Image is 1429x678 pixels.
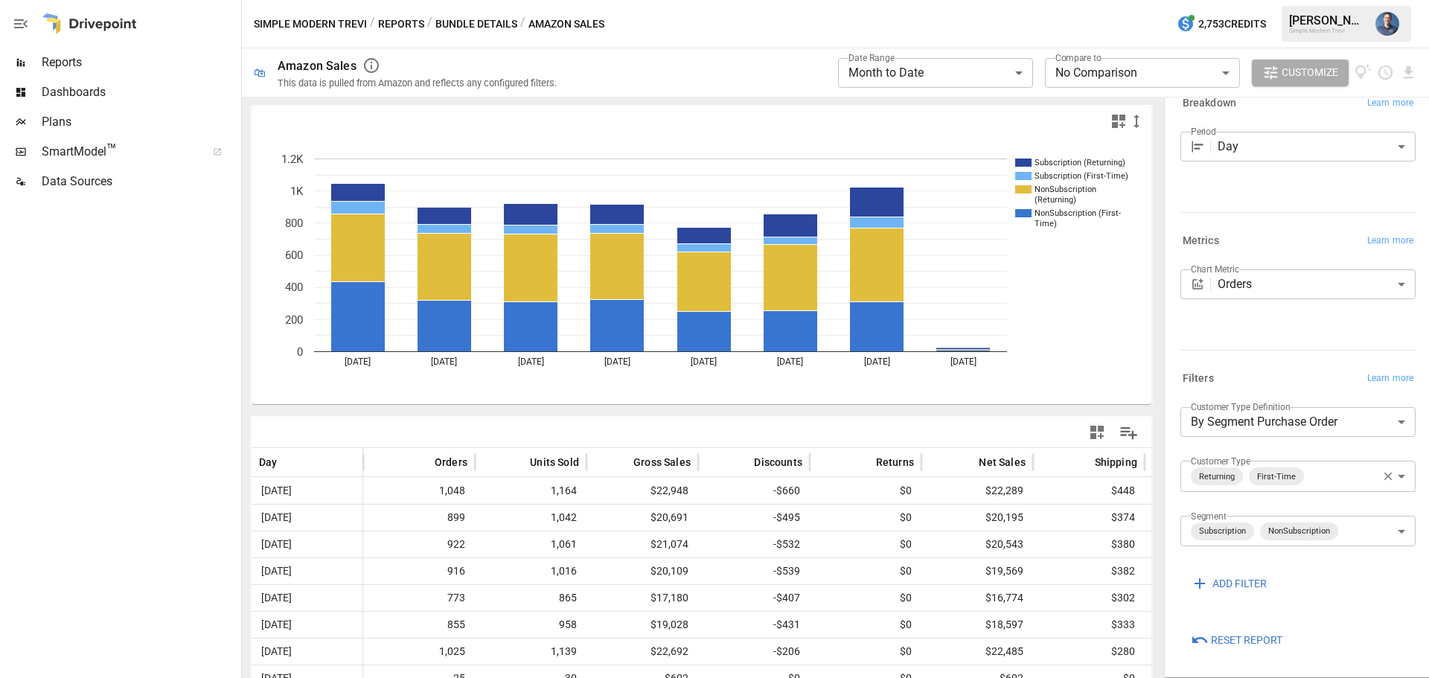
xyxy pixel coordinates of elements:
[435,15,517,33] button: Bundle Details
[1112,416,1145,450] button: Manage Columns
[254,65,266,80] div: 🛍
[427,15,432,33] div: /
[1282,63,1338,82] span: Customize
[929,531,1026,557] span: $20,543
[1072,452,1093,473] button: Sort
[1040,612,1137,638] span: $333
[706,612,802,638] span: -$431
[854,452,875,473] button: Sort
[1035,158,1125,167] text: Subscription (Returning)
[1251,468,1302,485] span: First-Time
[371,558,467,584] span: 916
[370,15,375,33] div: /
[817,612,914,638] span: $0
[1035,195,1076,205] text: (Returning)
[482,639,579,665] span: 1,139
[1366,3,1408,45] button: Mike Beckham
[371,478,467,504] span: 1,048
[259,455,278,470] span: Day
[732,452,752,473] button: Sort
[278,77,557,89] div: This data is pulled from Amazon and reflects any configured filters.
[1055,51,1102,64] label: Compare to
[929,505,1026,531] span: $20,195
[1198,15,1266,33] span: 2,753 Credits
[508,452,528,473] button: Sort
[290,185,304,198] text: 1K
[371,505,467,531] span: 899
[1212,575,1267,593] span: ADD FILTER
[1252,60,1349,86] button: Customize
[259,585,294,611] span: [DATE]
[1191,455,1250,467] label: Customer Type
[1171,10,1272,38] button: 2,753Credits
[1191,510,1226,522] label: Segment
[1035,219,1057,228] text: Time)
[594,639,691,665] span: $22,692
[482,558,579,584] span: 1,016
[929,612,1026,638] span: $18,597
[1183,233,1219,249] h6: Metrics
[371,585,467,611] span: 773
[530,455,579,470] span: Units Sold
[1289,28,1366,34] div: Simple Modern Trevi
[754,455,802,470] span: Discounts
[956,452,977,473] button: Sort
[482,505,579,531] span: 1,042
[691,356,717,367] text: [DATE]
[431,356,457,367] text: [DATE]
[594,558,691,584] span: $20,109
[817,478,914,504] span: $0
[259,505,294,531] span: [DATE]
[1035,208,1121,218] text: NonSubscription (First-
[1355,60,1372,86] button: View documentation
[1191,125,1216,138] label: Period
[950,356,976,367] text: [DATE]
[594,505,691,531] span: $20,691
[604,356,630,367] text: [DATE]
[1193,468,1241,485] span: Returning
[518,356,544,367] text: [DATE]
[285,281,303,294] text: 400
[259,478,294,504] span: [DATE]
[1375,12,1399,36] img: Mike Beckham
[1180,627,1293,653] button: Reset Report
[285,249,303,262] text: 600
[633,455,691,470] span: Gross Sales
[1191,263,1239,275] label: Chart Metric
[279,452,300,473] button: Sort
[876,455,914,470] span: Returns
[1045,58,1240,88] div: No Comparison
[42,54,238,71] span: Reports
[706,585,802,611] span: -$407
[285,217,303,230] text: 800
[706,478,802,504] span: -$660
[594,585,691,611] span: $17,180
[371,612,467,638] span: 855
[1035,185,1096,194] text: NonSubscription
[1193,522,1252,540] span: Subscription
[106,141,117,159] span: ™
[278,59,357,73] div: Amazon Sales
[435,455,467,470] span: Orders
[1040,585,1137,611] span: $302
[1040,505,1137,531] span: $374
[1218,132,1416,161] div: Day
[297,345,303,359] text: 0
[1040,531,1137,557] span: $380
[482,612,579,638] span: 958
[345,356,371,367] text: [DATE]
[252,136,1140,404] svg: A chart.
[482,531,579,557] span: 1,061
[254,15,367,33] button: Simple Modern Trevi
[929,585,1026,611] span: $16,774
[611,452,632,473] button: Sort
[482,585,579,611] span: 865
[1183,95,1236,112] h6: Breakdown
[706,531,802,557] span: -$532
[1367,234,1413,249] span: Learn more
[706,558,802,584] span: -$539
[378,15,424,33] button: Reports
[1040,639,1137,665] span: $280
[371,639,467,665] span: 1,025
